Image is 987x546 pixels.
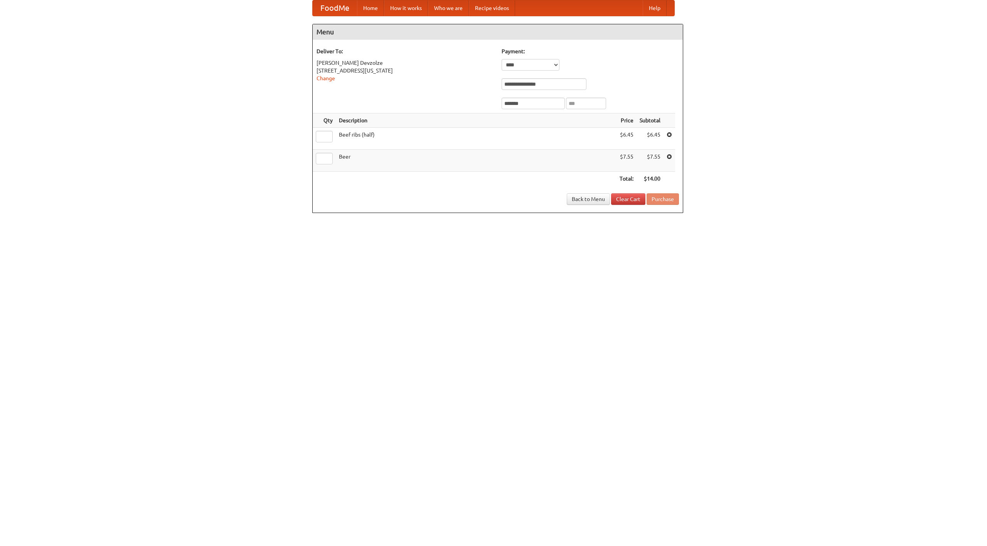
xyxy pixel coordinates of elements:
td: $6.45 [616,128,637,150]
div: [PERSON_NAME] Devzolze [317,59,494,67]
td: $7.55 [637,150,664,172]
th: Total: [616,172,637,186]
th: Qty [313,113,336,128]
a: Recipe videos [469,0,515,16]
button: Purchase [647,193,679,205]
th: Price [616,113,637,128]
th: Description [336,113,616,128]
a: Help [643,0,667,16]
a: Clear Cart [611,193,645,205]
a: Who we are [428,0,469,16]
td: Beef ribs (half) [336,128,616,150]
a: How it works [384,0,428,16]
th: Subtotal [637,113,664,128]
a: Change [317,75,335,81]
div: [STREET_ADDRESS][US_STATE] [317,67,494,74]
th: $14.00 [637,172,664,186]
a: FoodMe [313,0,357,16]
a: Home [357,0,384,16]
h4: Menu [313,24,683,40]
a: Back to Menu [567,193,610,205]
td: Beer [336,150,616,172]
td: $7.55 [616,150,637,172]
h5: Payment: [502,47,679,55]
h5: Deliver To: [317,47,494,55]
td: $6.45 [637,128,664,150]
